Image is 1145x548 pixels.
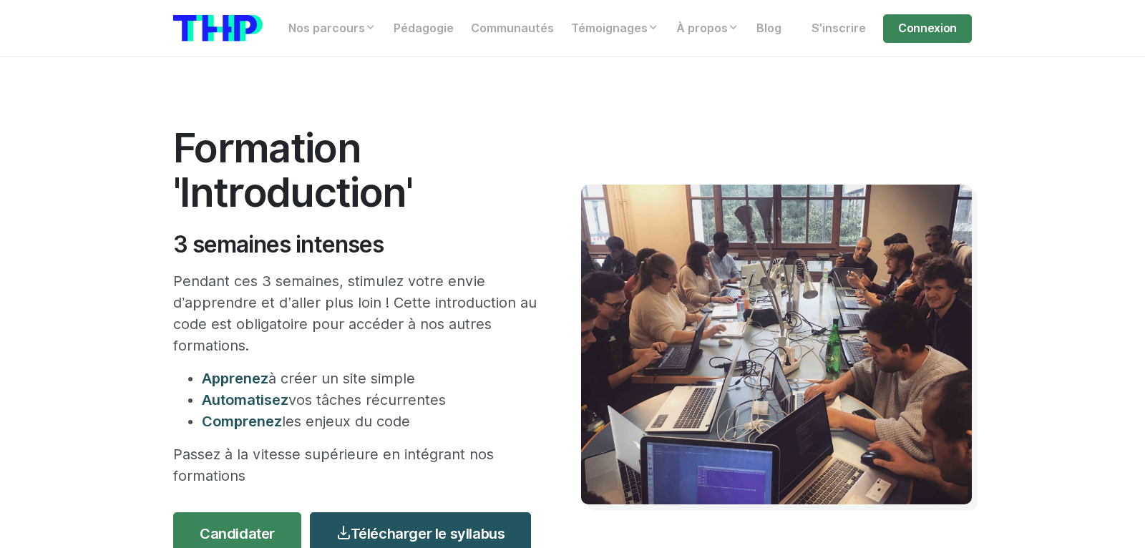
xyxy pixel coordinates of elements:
[202,411,538,432] li: les enjeux du code
[173,126,538,214] h1: Formation 'Introduction'
[202,413,282,430] span: Comprenez
[668,14,748,43] a: À propos
[173,15,263,41] img: logo
[202,389,538,411] li: vos tâches récurrentes
[202,370,268,387] span: Apprenez
[581,185,972,504] img: Travail
[748,14,790,43] a: Blog
[202,391,288,408] span: Automatisez
[385,14,462,43] a: Pédagogie
[280,14,385,43] a: Nos parcours
[202,368,538,389] li: à créer un site simple
[883,14,972,43] a: Connexion
[173,231,538,258] h2: 3 semaines intenses
[462,14,562,43] a: Communautés
[173,444,538,486] p: Passez à la vitesse supérieure en intégrant nos formations
[173,270,538,356] p: Pendant ces 3 semaines, stimulez votre envie d’apprendre et d’aller plus loin ! Cette introductio...
[803,14,874,43] a: S'inscrire
[562,14,668,43] a: Témoignages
